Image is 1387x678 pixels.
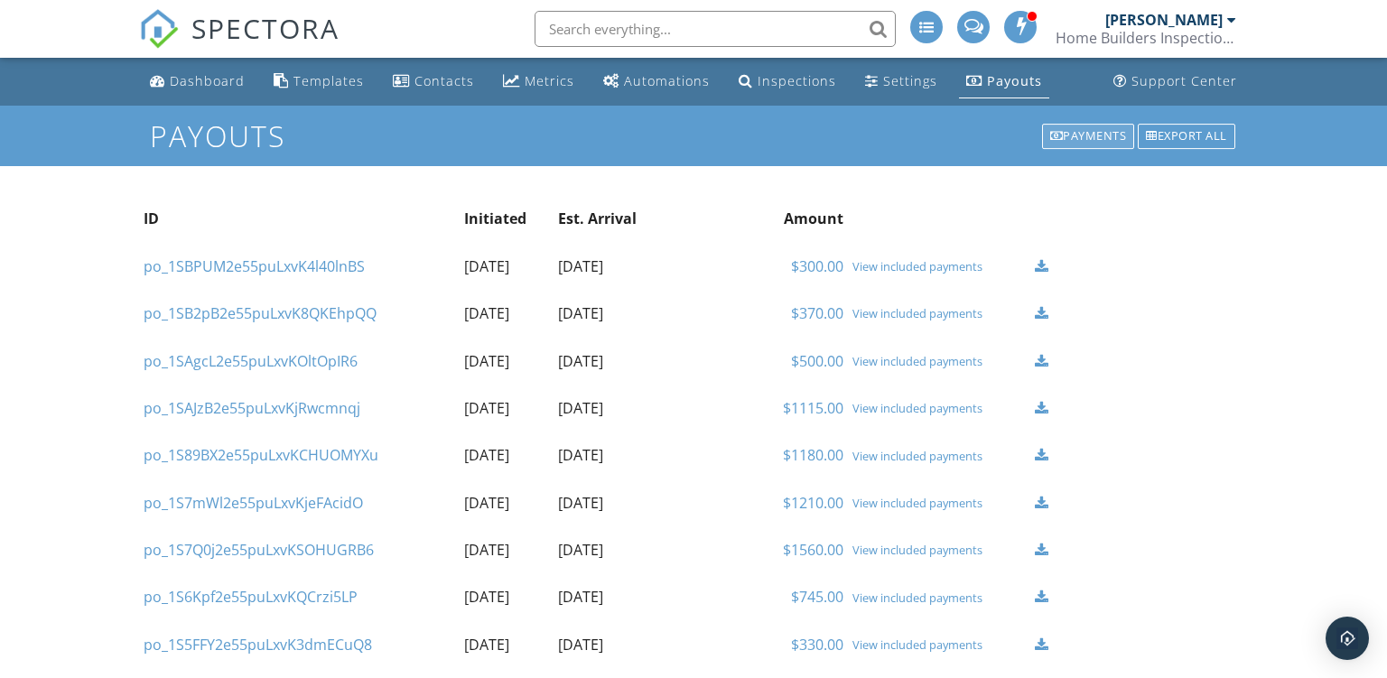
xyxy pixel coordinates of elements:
a: View included payments [852,590,1025,605]
td: [DATE] [460,243,553,290]
div: Inspections [758,72,836,89]
a: $1210.00 [783,493,843,513]
div: [PERSON_NAME] [1105,11,1223,29]
a: po_1SAgcL2e55puLxvKOltOpIR6 [144,351,358,371]
td: [DATE] [554,385,668,432]
div: Automations [624,72,710,89]
div: Payments [1042,124,1135,149]
h1: Payouts [150,120,1236,152]
a: Templates [266,65,371,98]
td: [DATE] [460,573,553,620]
a: Export all [1136,122,1237,151]
td: [DATE] [460,385,553,432]
td: [DATE] [554,243,668,290]
a: po_1SB2pB2e55puLxvK8QKEhpQQ [144,303,377,323]
div: Home Builders Inspection Group Structural Analysis [1056,29,1236,47]
td: [DATE] [460,621,553,668]
div: Settings [883,72,937,89]
a: SPECTORA [139,24,340,62]
a: $370.00 [791,303,843,323]
a: Payments [1040,122,1137,151]
div: Dashboard [170,72,245,89]
div: Export all [1138,124,1235,149]
a: $330.00 [791,635,843,655]
a: po_1SBPUM2e55puLxvK4l40lnBS [144,256,365,276]
a: View included payments [852,543,1025,557]
span: SPECTORA [191,9,340,47]
a: View included payments [852,306,1025,320]
a: View included payments [852,354,1025,368]
a: Metrics [496,65,582,98]
a: $745.00 [791,587,843,607]
a: View included payments [852,401,1025,415]
a: po_1S7Q0j2e55puLxvKSOHUGRB6 [144,540,374,560]
a: View included payments [852,496,1025,510]
td: [DATE] [460,432,553,478]
a: Contacts [386,65,481,98]
td: [DATE] [554,621,668,668]
td: [DATE] [554,432,668,478]
a: Support Center [1106,65,1244,98]
td: [DATE] [554,290,668,337]
div: Payouts [987,72,1042,89]
a: po_1S6Kpf2e55puLxvKQCrzi5LP [144,587,358,607]
div: Contacts [414,72,474,89]
a: Settings [858,65,945,98]
input: Search everything... [535,11,896,47]
a: View included payments [852,259,1025,274]
div: Metrics [525,72,574,89]
a: Inspections [731,65,843,98]
a: $500.00 [791,351,843,371]
a: po_1S7mWl2e55puLxvKjeFAcidO [144,493,363,513]
td: [DATE] [554,479,668,526]
td: [DATE] [460,479,553,526]
a: Dashboard [143,65,252,98]
a: $1180.00 [783,445,843,465]
td: [DATE] [460,526,553,573]
td: [DATE] [460,338,553,385]
a: $1560.00 [783,540,843,560]
td: [DATE] [554,338,668,385]
div: Support Center [1131,72,1237,89]
a: po_1SAJzB2e55puLxvKjRwcmnqj [144,398,360,418]
th: ID [139,195,461,242]
img: The Best Home Inspection Software - Spectora [139,9,179,49]
td: [DATE] [554,573,668,620]
a: $300.00 [791,256,843,276]
th: Amount [667,195,848,242]
a: Payouts [959,65,1049,98]
a: View included payments [852,449,1025,463]
div: Open Intercom Messenger [1326,617,1369,660]
th: Initiated [460,195,553,242]
a: View included payments [852,637,1025,652]
th: Est. Arrival [554,195,668,242]
a: Automations (Advanced) [596,65,717,98]
a: po_1S89BX2e55puLxvKCHUOMYXu [144,445,378,465]
a: $1115.00 [783,398,843,418]
td: [DATE] [554,526,668,573]
a: po_1S5FFY2e55puLxvK3dmECuQ8 [144,635,372,655]
td: [DATE] [460,290,553,337]
div: Templates [293,72,364,89]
